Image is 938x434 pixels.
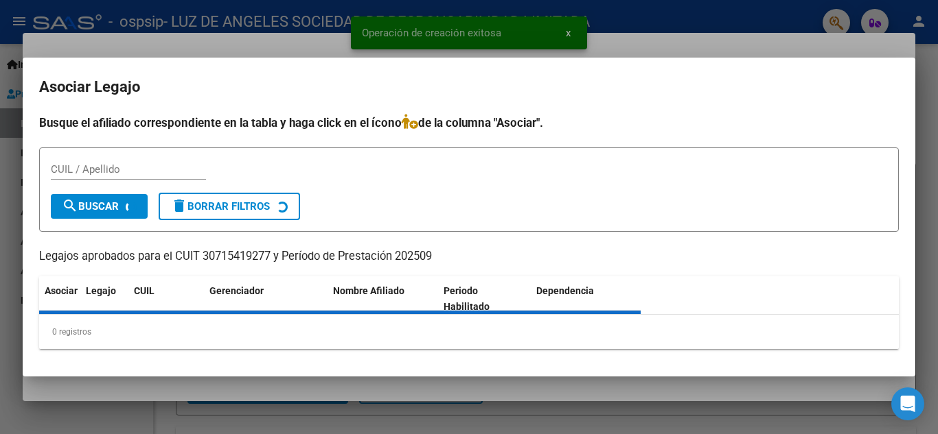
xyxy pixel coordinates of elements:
[51,194,148,219] button: Buscar
[80,276,128,322] datatable-header-cell: Legajo
[45,285,78,296] span: Asociar
[39,114,899,132] h4: Busque el afiliado correspondiente en la tabla y haga click en el ícono de la columna "Asociar".
[171,200,270,213] span: Borrar Filtros
[171,197,187,214] mat-icon: delete
[159,193,300,220] button: Borrar Filtros
[536,285,594,296] span: Dependencia
[204,276,328,322] datatable-header-cell: Gerenciador
[444,285,490,312] span: Periodo Habilitado
[62,197,78,214] mat-icon: search
[62,200,119,213] span: Buscar
[128,276,204,322] datatable-header-cell: CUIL
[531,276,641,322] datatable-header-cell: Dependencia
[39,276,80,322] datatable-header-cell: Asociar
[86,285,116,296] span: Legajo
[39,315,899,349] div: 0 registros
[891,387,924,420] div: Open Intercom Messenger
[134,285,155,296] span: CUIL
[39,248,899,265] p: Legajos aprobados para el CUIT 30715419277 y Período de Prestación 202509
[333,285,404,296] span: Nombre Afiliado
[39,74,899,100] h2: Asociar Legajo
[328,276,438,322] datatable-header-cell: Nombre Afiliado
[209,285,264,296] span: Gerenciador
[438,276,531,322] datatable-header-cell: Periodo Habilitado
